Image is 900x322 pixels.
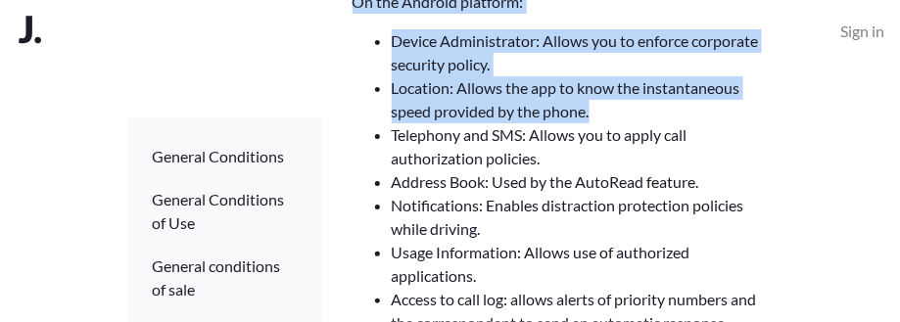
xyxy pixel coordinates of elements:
font: Notifications: Enables distraction protection policies while driving. [392,196,744,238]
a: Sign in [840,12,884,51]
a: General Conditions of Use [153,190,285,232]
font: Telephony and SMS: Allows you to apply call authorization policies. [392,125,687,167]
a: General conditions of sale [153,256,281,299]
a: General Conditions [153,147,285,165]
font: Sign in [840,22,884,40]
font: Usage Information: Allows use of authorized applications. [392,243,690,285]
font: Location: Allows the app to know the instantaneous speed provided by the phone. [392,78,740,120]
font: Address Book: Used by the AutoRead feature. [392,172,699,191]
img: Jeena Logo [16,15,45,44]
